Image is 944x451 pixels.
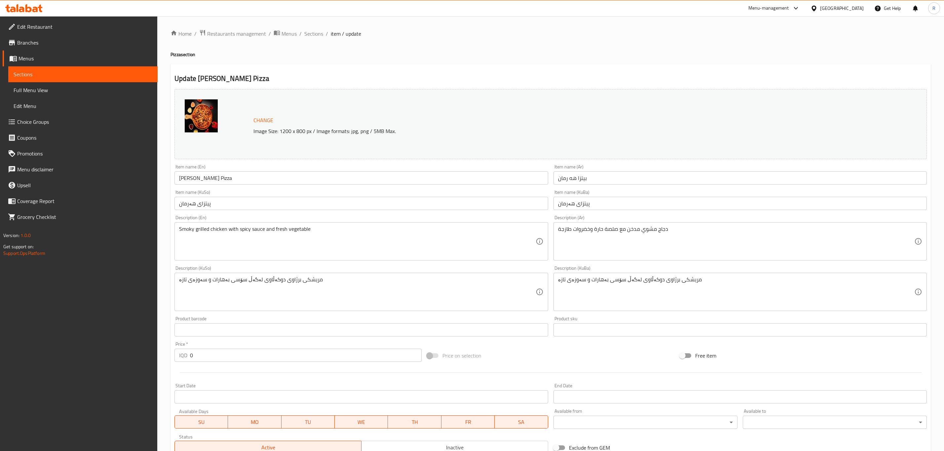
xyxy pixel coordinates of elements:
a: Coupons [3,130,158,146]
textarea: دجاج مشوي مدخن مع صلصة حارة وخضروات طازجة [558,226,914,257]
a: Coverage Report [3,193,158,209]
span: Choice Groups [17,118,152,126]
a: Restaurants management [199,29,266,38]
textarea: Smoky grilled chicken with spicy sauce and fresh vegetable [179,226,535,257]
a: Menus [274,29,297,38]
span: item / update [331,30,361,38]
button: SU [174,415,228,429]
span: FR [444,417,492,427]
a: Full Menu View [8,82,158,98]
span: Branches [17,39,152,47]
a: Promotions [3,146,158,161]
span: Edit Menu [14,102,152,110]
li: / [299,30,302,38]
span: Menus [19,54,152,62]
span: Coupons [17,134,152,142]
a: Support.OpsPlatform [3,249,45,258]
a: Branches [3,35,158,51]
div: ​ [553,416,737,429]
button: Change [251,114,276,127]
span: Price on selection [442,352,481,360]
a: Edit Menu [8,98,158,114]
input: Please enter price [190,349,422,362]
button: FR [441,415,495,429]
li: / [194,30,197,38]
p: IQD [179,351,187,359]
button: WE [335,415,388,429]
a: Grocery Checklist [3,209,158,225]
span: Free item [695,352,716,360]
span: Version: [3,231,19,240]
a: Sections [8,66,158,82]
div: [GEOGRAPHIC_DATA] [820,5,864,12]
span: Grocery Checklist [17,213,152,221]
textarea: مریشکی برژاوی دوکەڵاوی لەگەڵ سۆسی بەهارات و سەوزەی تازە [179,276,535,308]
button: SA [495,415,548,429]
span: WE [337,417,385,427]
span: Coverage Report [17,197,152,205]
input: Enter name En [174,171,548,185]
a: Sections [304,30,323,38]
a: Home [170,30,192,38]
span: R [932,5,935,12]
span: TH [391,417,438,427]
a: Menu disclaimer [3,161,158,177]
span: MO [231,417,279,427]
span: Edit Restaurant [17,23,152,31]
textarea: مریشکی برژاوی دوکەڵاوی لەگەڵ سۆسی بەهارات و سەوزەی تازە [558,276,914,308]
span: SU [177,417,225,427]
span: TU [284,417,332,427]
li: / [326,30,328,38]
a: Upsell [3,177,158,193]
span: Get support on: [3,242,34,251]
span: Promotions [17,150,152,157]
input: Please enter product barcode [174,323,548,336]
img: Harma_Pizza_638904625986062178.jpg [185,99,218,132]
li: / [269,30,271,38]
button: TH [388,415,441,429]
h2: Update [PERSON_NAME] Pizza [174,74,927,84]
div: ​ [743,416,927,429]
a: Edit Restaurant [3,19,158,35]
input: Please enter product sku [553,323,927,336]
input: Enter name Ar [553,171,927,185]
span: Upsell [17,181,152,189]
a: Menus [3,51,158,66]
input: Enter name KuSo [174,197,548,210]
span: Menu disclaimer [17,165,152,173]
div: Menu-management [748,4,789,12]
span: Restaurants management [207,30,266,38]
span: SA [497,417,545,427]
span: Sections [14,70,152,78]
h4: Pizza section [170,51,931,58]
p: Image Size: 1200 x 800 px / Image formats: jpg, png / 5MB Max. [251,127,800,135]
span: Change [253,116,273,125]
input: Enter name KuBa [553,197,927,210]
span: 1.0.0 [20,231,31,240]
button: MO [228,415,281,429]
button: TU [282,415,335,429]
a: Choice Groups [3,114,158,130]
span: Full Menu View [14,86,152,94]
span: Menus [282,30,297,38]
nav: breadcrumb [170,29,931,38]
